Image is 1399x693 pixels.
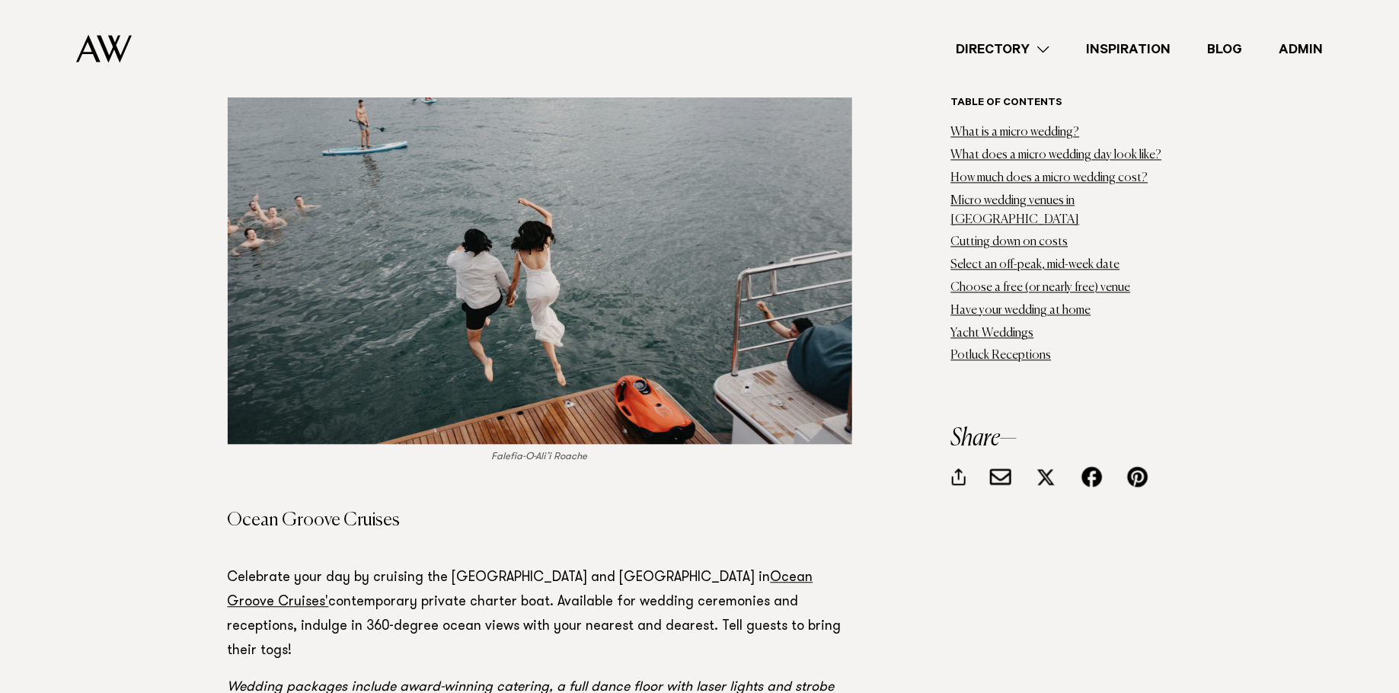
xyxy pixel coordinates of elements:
[951,350,1052,362] a: Potluck Receptions
[951,173,1148,185] a: How much does a micro wedding cost?
[951,97,1172,112] h6: Table of contents
[951,327,1034,340] a: Yacht Weddings
[492,452,588,461] em: Falefia-O-Ali’i Roache
[951,427,1172,452] h3: Share
[951,196,1080,227] a: Micro wedding venues in [GEOGRAPHIC_DATA]
[951,237,1068,249] a: Cutting down on costs
[951,150,1162,162] a: What does a micro wedding day look like?
[228,566,852,663] p: Celebrate your day by cruising the [GEOGRAPHIC_DATA] and [GEOGRAPHIC_DATA] in contemporary privat...
[1260,39,1341,59] a: Admin
[1068,39,1189,59] a: Inspiration
[951,260,1120,272] a: Select an off-peak, mid-week date
[951,127,1080,139] a: What is a micro wedding?
[937,39,1068,59] a: Directory
[228,511,852,529] h4: Ocean Groove Cruises
[76,34,132,62] img: Auckland Weddings Logo
[951,283,1131,295] a: Choose a free (or nearly free) venue
[951,305,1091,318] a: Have your wedding at home
[1189,39,1260,59] a: Blog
